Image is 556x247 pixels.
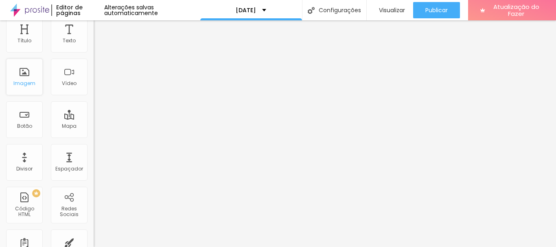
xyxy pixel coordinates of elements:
[55,165,83,172] font: Espaçador
[15,205,34,218] font: Código HTML
[413,2,460,18] button: Publicar
[60,205,79,218] font: Redes Sociais
[94,20,556,247] iframe: Editor
[16,165,33,172] font: Divisor
[17,122,32,129] font: Botão
[319,6,361,14] font: Configurações
[493,2,539,18] font: Atualização do Fazer
[62,80,77,87] font: Vídeo
[236,6,256,14] font: [DATE]
[18,37,31,44] font: Título
[425,6,448,14] font: Publicar
[104,3,158,17] font: Alterações salvas automaticamente
[56,3,83,17] font: Editor de páginas
[13,80,35,87] font: Imagem
[308,7,315,14] img: Ícone
[367,2,413,18] button: Visualizar
[62,122,77,129] font: Mapa
[379,6,405,14] font: Visualizar
[63,37,76,44] font: Texto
